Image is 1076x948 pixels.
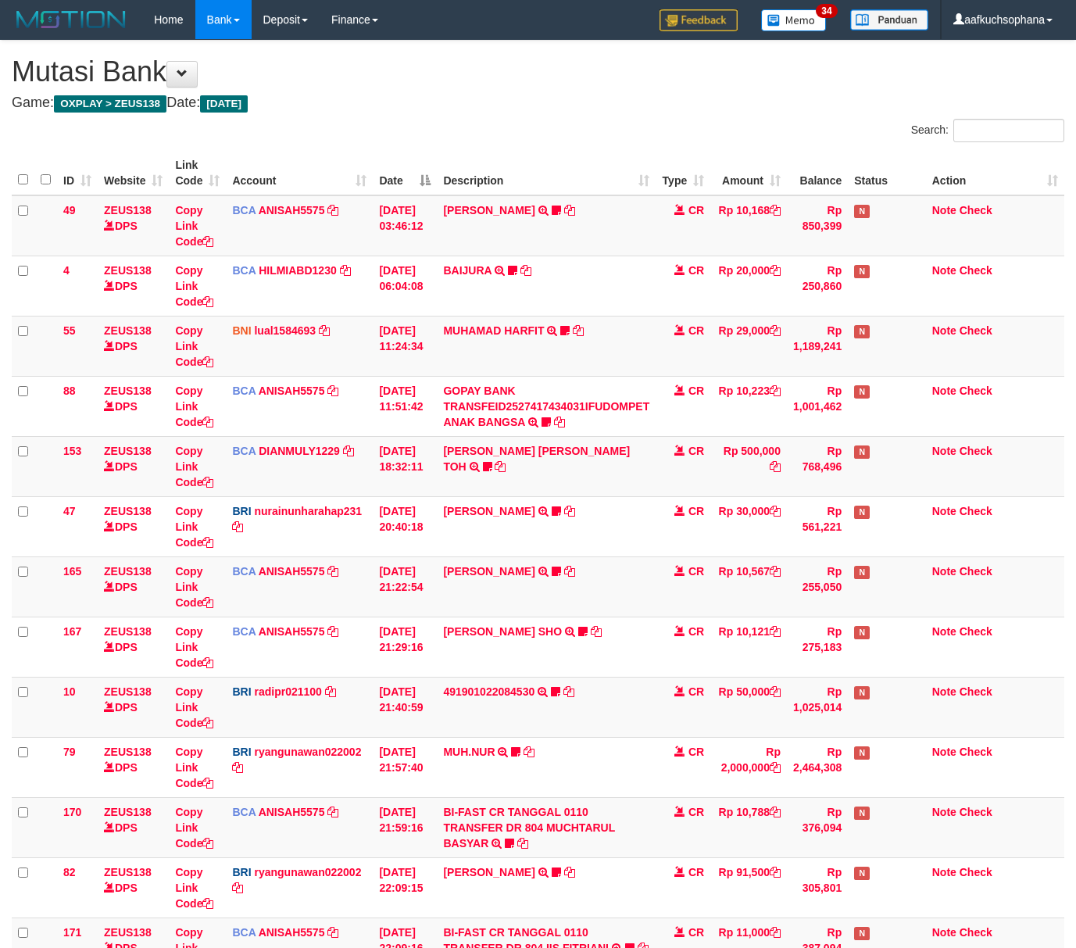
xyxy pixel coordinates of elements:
[104,625,152,638] a: ZEUS138
[98,496,169,556] td: DPS
[373,677,437,737] td: [DATE] 21:40:59
[787,556,848,617] td: Rp 255,050
[960,926,992,939] a: Check
[932,385,956,397] a: Note
[443,204,534,216] a: [PERSON_NAME]
[787,151,848,195] th: Balance
[443,866,534,878] a: [PERSON_NAME]
[710,857,787,918] td: Rp 91,500
[104,565,152,578] a: ZEUS138
[232,521,243,533] a: Copy nurainunharahap231 to clipboard
[327,204,338,216] a: Copy ANISAH5575 to clipboard
[848,151,926,195] th: Status
[854,445,870,459] span: Has Note
[232,882,243,894] a: Copy ryangunawan022002 to clipboard
[373,151,437,195] th: Date: activate to sort column descending
[98,737,169,797] td: DPS
[787,797,848,857] td: Rp 376,094
[443,685,534,698] a: 491901022084530
[443,565,534,578] a: [PERSON_NAME]
[98,151,169,195] th: Website: activate to sort column ascending
[770,926,781,939] a: Copy Rp 11,000 to clipboard
[932,926,956,939] a: Note
[710,617,787,677] td: Rp 10,121
[373,376,437,436] td: [DATE] 11:51:42
[232,685,251,698] span: BRI
[259,625,325,638] a: ANISAH5575
[373,436,437,496] td: [DATE] 18:32:11
[770,685,781,698] a: Copy Rp 50,000 to clipboard
[854,566,870,579] span: Has Note
[98,436,169,496] td: DPS
[98,857,169,918] td: DPS
[373,195,437,256] td: [DATE] 03:46:12
[104,926,152,939] a: ZEUS138
[63,746,76,758] span: 79
[932,746,956,758] a: Note
[656,151,710,195] th: Type: activate to sort column ascending
[175,565,213,609] a: Copy Link Code
[63,445,81,457] span: 153
[495,460,506,473] a: Copy CARINA OCTAVIA TOH to clipboard
[175,806,213,850] a: Copy Link Code
[373,797,437,857] td: [DATE] 21:59:16
[787,316,848,376] td: Rp 1,189,241
[710,376,787,436] td: Rp 10,223
[770,385,781,397] a: Copy Rp 10,223 to clipboard
[854,506,870,519] span: Has Note
[104,445,152,457] a: ZEUS138
[443,385,649,428] a: GOPAY BANK TRANSFEID2527417434031IFUDOMPET ANAK BANGSA
[932,264,956,277] a: Note
[259,445,340,457] a: DIANMULY1229
[443,505,534,517] a: [PERSON_NAME]
[787,376,848,436] td: Rp 1,001,462
[710,677,787,737] td: Rp 50,000
[854,686,870,699] span: Has Note
[259,806,325,818] a: ANISAH5575
[953,119,1064,142] input: Search:
[770,625,781,638] a: Copy Rp 10,121 to clipboard
[554,416,565,428] a: Copy GOPAY BANK TRANSFEID2527417434031IFUDOMPET ANAK BANGSA to clipboard
[564,505,575,517] a: Copy RISAL WAHYUDI to clipboard
[854,325,870,338] span: Has Note
[932,204,956,216] a: Note
[770,264,781,277] a: Copy Rp 20,000 to clipboard
[688,264,704,277] span: CR
[960,385,992,397] a: Check
[911,119,1064,142] label: Search:
[98,797,169,857] td: DPS
[564,204,575,216] a: Copy INA PAUJANAH to clipboard
[854,807,870,820] span: Has Note
[710,556,787,617] td: Rp 10,567
[443,445,630,473] a: [PERSON_NAME] [PERSON_NAME] TOH
[770,505,781,517] a: Copy Rp 30,000 to clipboard
[373,617,437,677] td: [DATE] 21:29:16
[373,256,437,316] td: [DATE] 06:04:08
[325,685,336,698] a: Copy radipr021100 to clipboard
[932,625,956,638] a: Note
[564,866,575,878] a: Copy DANA ERLANGGAYUDH to clipboard
[232,324,251,337] span: BNI
[327,806,338,818] a: Copy ANISAH5575 to clipboard
[437,151,656,195] th: Description: activate to sort column ascending
[688,445,704,457] span: CR
[787,436,848,496] td: Rp 768,496
[175,746,213,789] a: Copy Link Code
[770,460,781,473] a: Copy Rp 500,000 to clipboard
[200,95,248,113] span: [DATE]
[850,9,928,30] img: panduan.png
[960,746,992,758] a: Check
[688,746,704,758] span: CR
[770,806,781,818] a: Copy Rp 10,788 to clipboard
[57,151,98,195] th: ID: activate to sort column ascending
[63,204,76,216] span: 49
[520,264,531,277] a: Copy BAIJURA to clipboard
[98,316,169,376] td: DPS
[770,324,781,337] a: Copy Rp 29,000 to clipboard
[319,324,330,337] a: Copy lual1584693 to clipboard
[232,866,251,878] span: BRI
[443,746,495,758] a: MUH.NUR
[710,436,787,496] td: Rp 500,000
[232,761,243,774] a: Copy ryangunawan022002 to clipboard
[254,866,361,878] a: ryangunawan022002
